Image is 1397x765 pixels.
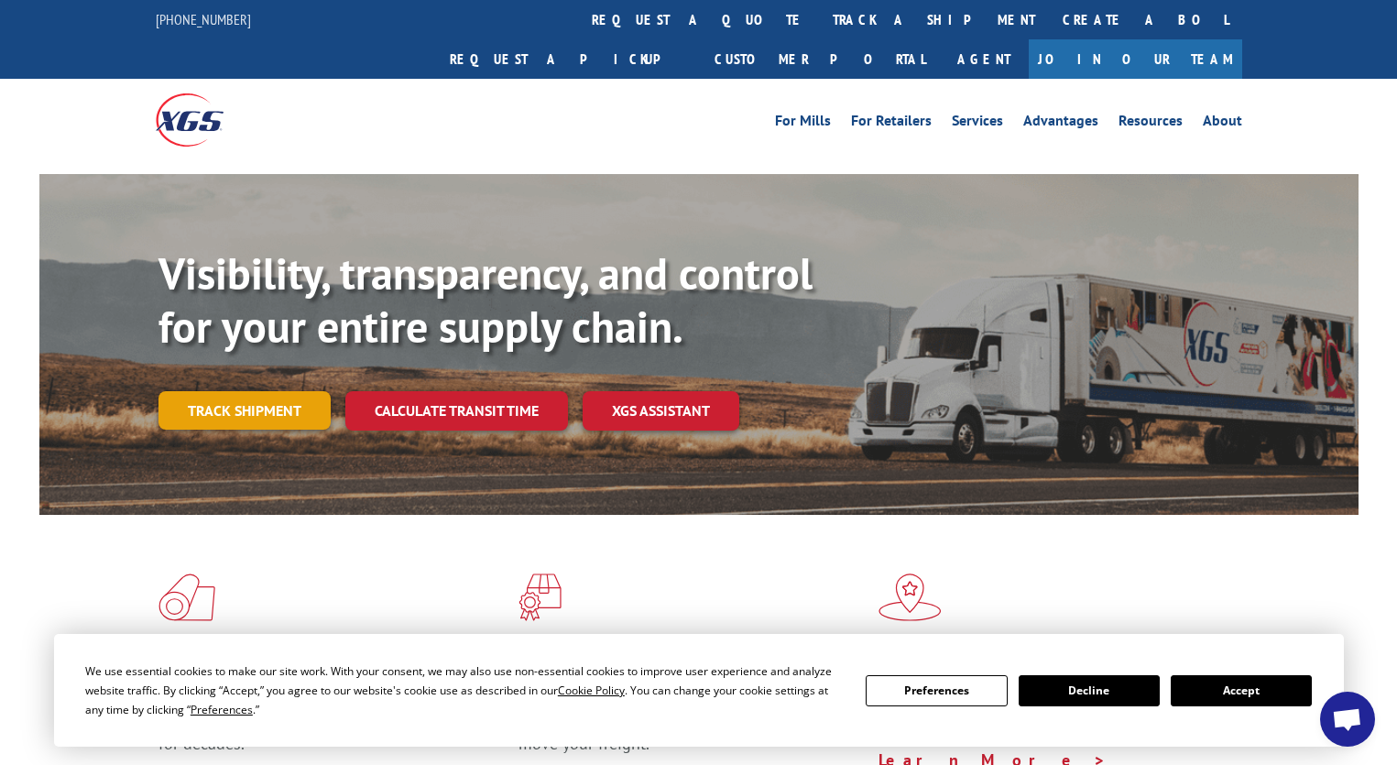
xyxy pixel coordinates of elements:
img: xgs-icon-total-supply-chain-intelligence-red [158,574,215,621]
a: Agent [939,39,1029,79]
a: Advantages [1023,114,1098,134]
div: Cookie Consent Prompt [54,634,1344,747]
div: We use essential cookies to make our site work. With your consent, we may also use non-essential ... [85,661,844,719]
div: Open chat [1320,692,1375,747]
a: For Retailers [851,114,932,134]
a: Resources [1119,114,1183,134]
a: [PHONE_NUMBER] [156,10,251,28]
a: Track shipment [158,391,331,430]
a: XGS ASSISTANT [583,391,739,431]
b: Visibility, transparency, and control for your entire supply chain. [158,245,813,355]
button: Preferences [866,675,1007,706]
span: As an industry carrier of choice, XGS has brought innovation and dedication to flooring logistics... [158,689,504,754]
img: xgs-icon-focused-on-flooring-red [518,574,562,621]
button: Accept [1171,675,1312,706]
a: Calculate transit time [345,391,568,431]
a: About [1203,114,1242,134]
a: Customer Portal [701,39,939,79]
span: Cookie Policy [558,683,625,698]
span: Preferences [191,702,253,717]
a: Request a pickup [436,39,701,79]
a: Services [952,114,1003,134]
img: xgs-icon-flagship-distribution-model-red [879,574,942,621]
button: Decline [1019,675,1160,706]
a: Join Our Team [1029,39,1242,79]
a: For Mills [775,114,831,134]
